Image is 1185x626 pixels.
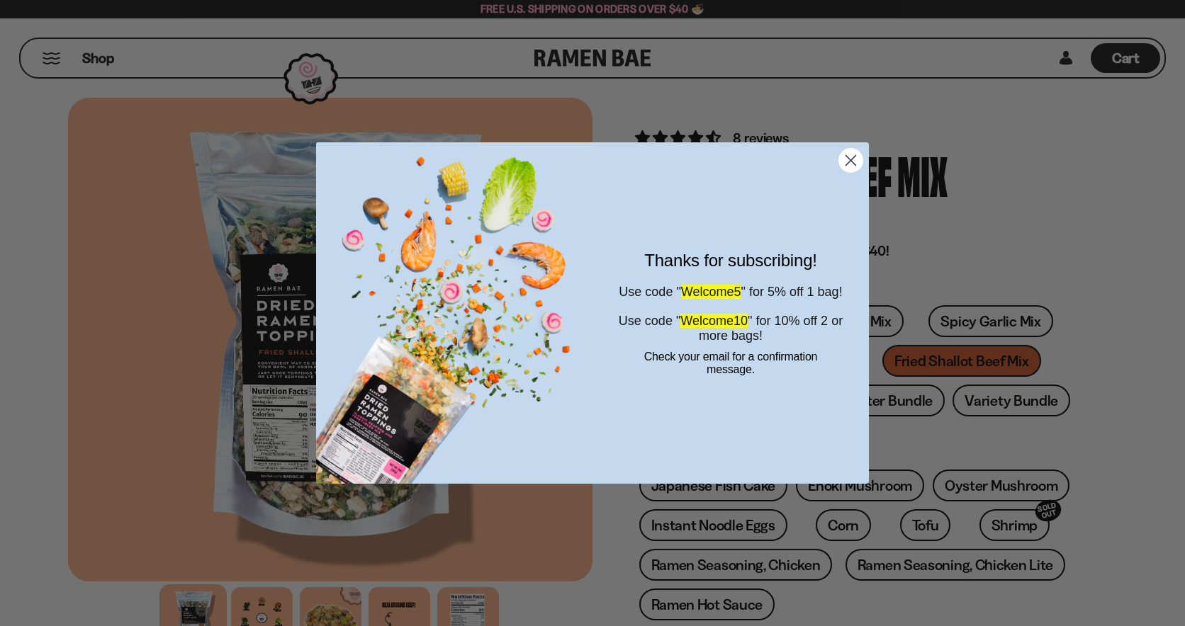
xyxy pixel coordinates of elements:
button: Close dialog [838,148,863,173]
span: Welcome5 [681,285,741,299]
span: Use code " " for 5% off 1 bag! [619,285,842,299]
span: Welcome10 [680,314,748,328]
span: Check your email for a confirmation message. [644,351,818,375]
span: Thanks for subscribing! [644,251,817,270]
img: 1bac8d1b-7fe6-4819-a495-e751b70da197.png [316,142,592,484]
span: Use code " " for 10% off 2 or more bags! [619,314,843,343]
